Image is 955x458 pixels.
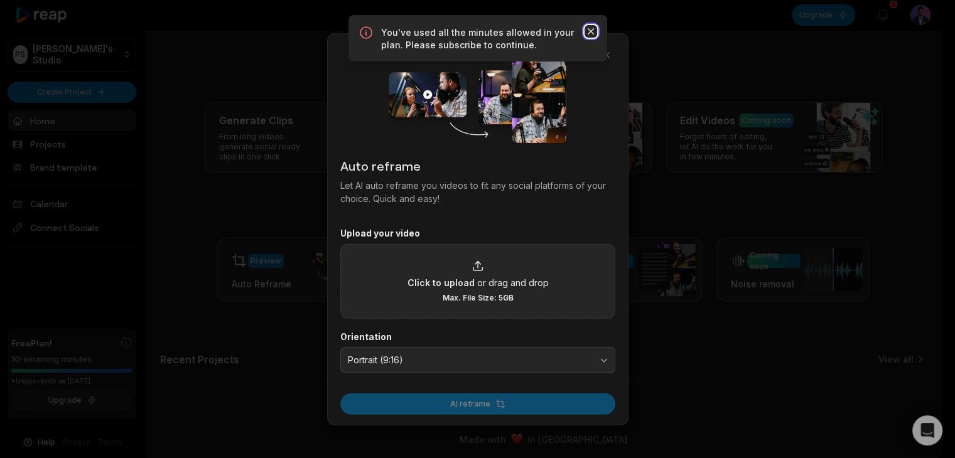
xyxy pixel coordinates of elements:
[407,275,474,289] span: Click to upload
[442,292,513,302] span: Max. File Size: 5GB
[340,179,615,205] p: Let AI auto reframe you videos to fit any social platforms of your choice. Quick and easy!
[348,354,590,366] span: Portrait (9:16)
[340,228,615,239] label: Upload your video
[340,156,615,175] h2: Auto reframe
[381,26,575,51] p: You've used all the minutes allowed in your plan. Please subscribe to continue.
[477,275,548,289] span: or drag and drop
[340,331,615,342] label: Orientation
[340,347,615,373] button: Portrait (9:16)
[389,46,566,144] img: auto_reframe_dialog.png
